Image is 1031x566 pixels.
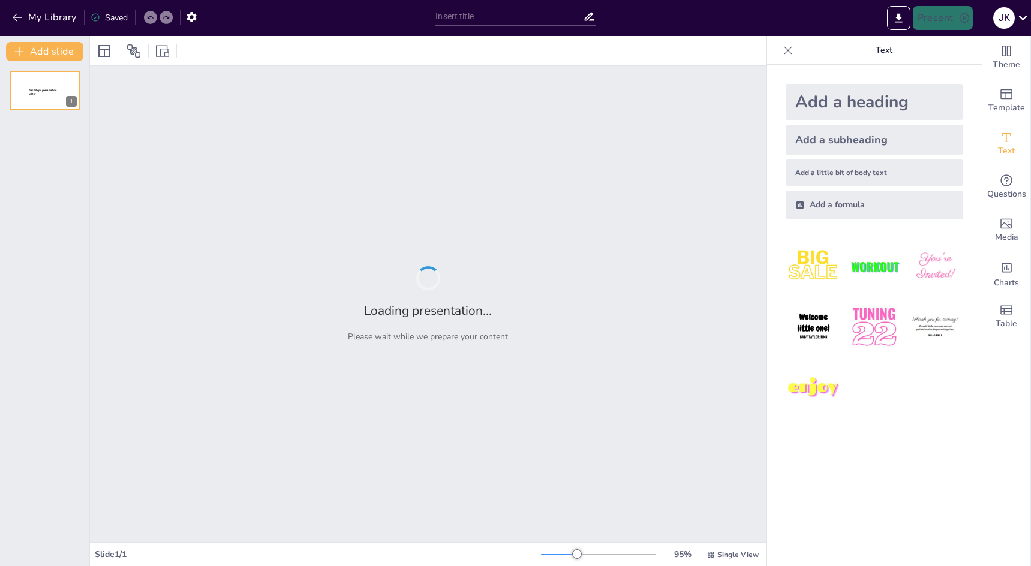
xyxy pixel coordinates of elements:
[717,550,759,559] span: Single View
[786,360,841,416] img: 7.jpeg
[786,84,963,120] div: Add a heading
[798,36,970,65] p: Text
[10,71,80,110] div: Sendsteps presentation editor1
[95,549,541,560] div: Slide 1 / 1
[786,125,963,155] div: Add a subheading
[66,96,77,107] div: 1
[907,239,963,294] img: 3.jpeg
[364,302,492,319] h2: Loading presentation...
[846,239,902,294] img: 2.jpeg
[154,41,172,61] div: Resize presentation
[982,165,1030,209] div: Get real-time input from your audience
[348,331,508,342] p: Please wait while we prepare your content
[786,239,841,294] img: 1.jpeg
[982,209,1030,252] div: Add images, graphics, shapes or video
[993,58,1020,71] span: Theme
[668,549,697,560] div: 95 %
[982,79,1030,122] div: Add ready made slides
[982,122,1030,165] div: Add text boxes
[993,6,1015,30] button: J K
[982,252,1030,295] div: Add charts and graphs
[996,317,1017,330] span: Table
[95,41,114,61] div: Layout
[887,6,910,30] button: Export to PowerPoint
[987,188,1026,201] span: Questions
[127,44,141,58] span: Position
[91,12,128,23] div: Saved
[786,159,963,186] div: Add a little bit of body text
[988,101,1025,115] span: Template
[994,276,1019,290] span: Charts
[993,7,1015,29] div: J K
[9,8,82,27] button: My Library
[435,8,583,25] input: Insert title
[846,299,902,355] img: 5.jpeg
[786,191,963,219] div: Add a formula
[6,42,83,61] button: Add slide
[982,36,1030,79] div: Change the overall theme
[913,6,973,30] button: Present
[786,299,841,355] img: 4.jpeg
[982,295,1030,338] div: Add a table
[907,299,963,355] img: 6.jpeg
[995,231,1018,244] span: Media
[998,144,1015,158] span: Text
[29,89,56,95] span: Sendsteps presentation editor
